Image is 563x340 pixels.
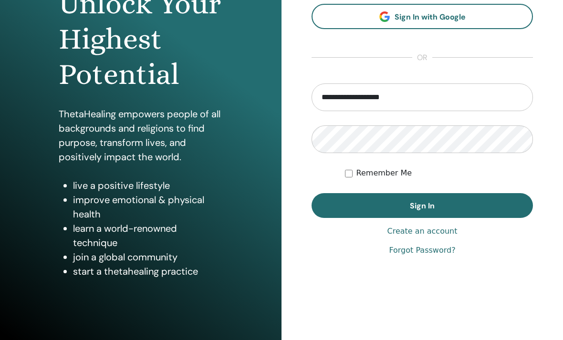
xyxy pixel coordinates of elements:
[73,264,222,278] li: start a thetahealing practice
[59,107,222,164] p: ThetaHealing empowers people of all backgrounds and religions to find purpose, transform lives, a...
[389,245,455,256] a: Forgot Password?
[73,221,222,250] li: learn a world-renowned technique
[345,167,533,179] div: Keep me authenticated indefinitely or until I manually logout
[73,178,222,193] li: live a positive lifestyle
[356,167,412,179] label: Remember Me
[73,250,222,264] li: join a global community
[387,226,457,237] a: Create an account
[410,201,435,211] span: Sign In
[312,193,533,218] button: Sign In
[395,12,466,22] span: Sign In with Google
[412,52,432,63] span: or
[312,4,533,29] a: Sign In with Google
[73,193,222,221] li: improve emotional & physical health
